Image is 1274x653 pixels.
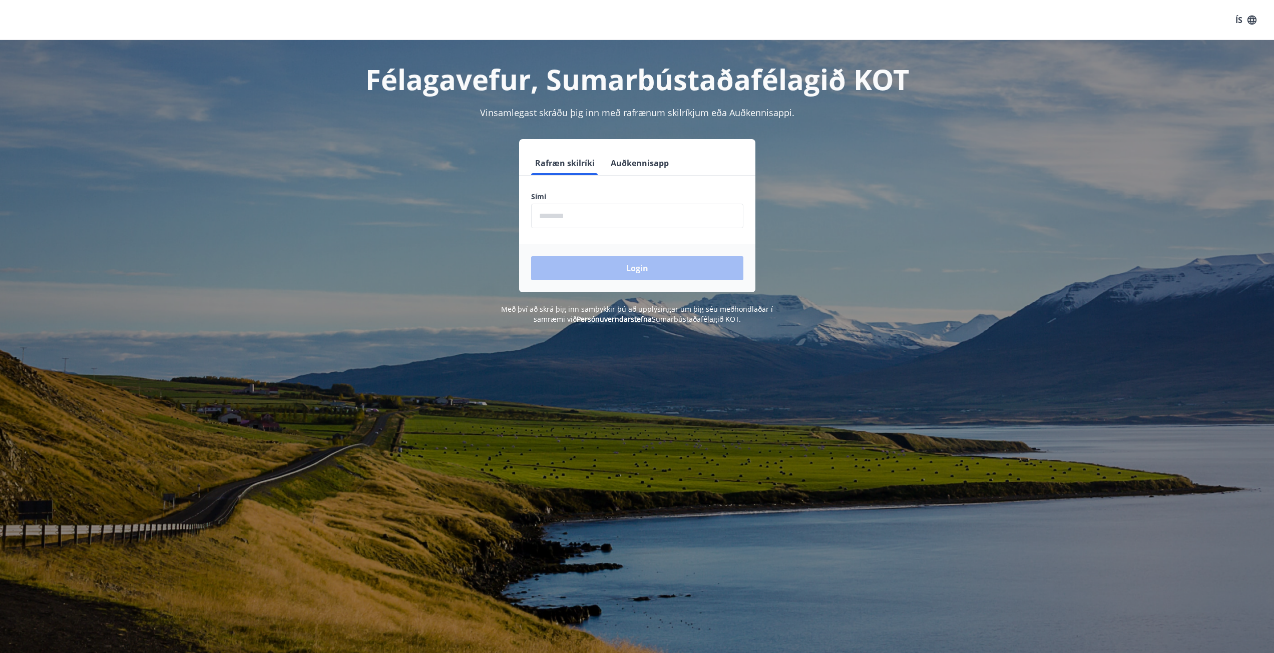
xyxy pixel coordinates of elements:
span: Vinsamlegast skráðu þig inn með rafrænum skilríkjum eða Auðkennisappi. [480,107,794,119]
button: ÍS [1230,11,1262,29]
h1: Félagavefur, Sumarbústaðafélagið KOT [289,60,986,98]
button: Auðkennisapp [607,151,673,175]
span: Með því að skrá þig inn samþykkir þú að upplýsingar um þig séu meðhöndlaðar í samræmi við Sumarbú... [501,304,773,324]
button: Rafræn skilríki [531,151,599,175]
a: Persónuverndarstefna [577,314,652,324]
label: Sími [531,192,743,202]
